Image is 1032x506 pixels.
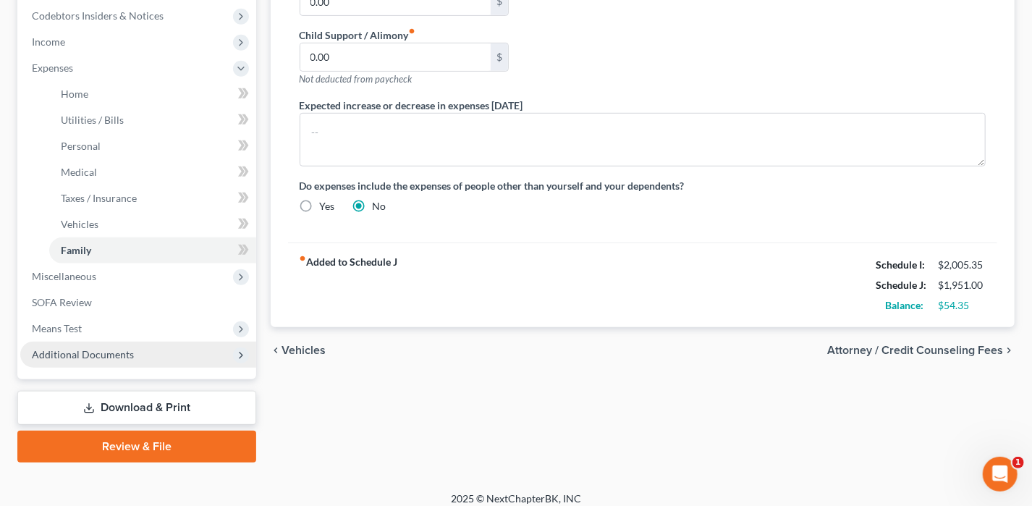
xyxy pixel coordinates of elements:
[49,237,256,263] a: Family
[61,88,88,100] span: Home
[61,140,101,152] span: Personal
[32,348,134,360] span: Additional Documents
[300,43,491,71] input: --
[271,345,282,356] i: chevron_left
[49,81,256,107] a: Home
[300,28,416,43] label: Child Support / Alimony
[491,43,508,71] div: $
[49,185,256,211] a: Taxes / Insurance
[300,178,986,193] label: Do expenses include the expenses of people other than yourself and your dependents?
[827,345,1003,356] span: Attorney / Credit Counseling Fees
[17,431,256,463] a: Review & File
[17,391,256,425] a: Download & Print
[49,211,256,237] a: Vehicles
[300,255,398,316] strong: Added to Schedule J
[1003,345,1015,356] i: chevron_right
[409,28,416,35] i: fiber_manual_record
[300,255,307,262] i: fiber_manual_record
[938,278,986,292] div: $1,951.00
[49,107,256,133] a: Utilities / Bills
[32,296,92,308] span: SOFA Review
[61,218,98,230] span: Vehicles
[938,258,986,272] div: $2,005.35
[300,73,413,85] span: Not deducted from paycheck
[32,35,65,48] span: Income
[983,457,1018,492] iframe: Intercom live chat
[300,98,523,113] label: Expected increase or decrease in expenses [DATE]
[271,345,326,356] button: chevron_left Vehicles
[885,299,923,311] strong: Balance:
[61,244,91,256] span: Family
[373,199,386,214] label: No
[938,298,986,313] div: $54.35
[32,322,82,334] span: Means Test
[61,166,97,178] span: Medical
[32,270,96,282] span: Miscellaneous
[49,159,256,185] a: Medical
[876,258,925,271] strong: Schedule I:
[1012,457,1024,468] span: 1
[61,114,124,126] span: Utilities / Bills
[32,9,164,22] span: Codebtors Insiders & Notices
[32,62,73,74] span: Expenses
[827,345,1015,356] button: Attorney / Credit Counseling Fees chevron_right
[282,345,326,356] span: Vehicles
[20,290,256,316] a: SOFA Review
[320,199,335,214] label: Yes
[876,279,926,291] strong: Schedule J:
[49,133,256,159] a: Personal
[61,192,137,204] span: Taxes / Insurance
